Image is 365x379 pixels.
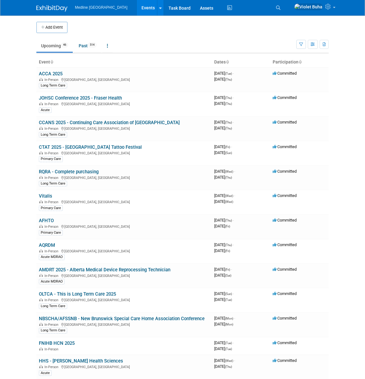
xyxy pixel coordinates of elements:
span: In-Person [44,151,60,155]
button: Add Event [36,22,67,33]
div: [GEOGRAPHIC_DATA], [GEOGRAPHIC_DATA] [39,322,209,327]
span: In-Person [44,176,60,180]
img: Violet Buha [294,3,323,10]
span: Committed [273,95,297,100]
span: (Thu) [225,219,232,222]
span: - [234,358,235,363]
span: [DATE] [214,144,232,149]
span: Committed [273,120,297,124]
a: OLTCA - This is Long Term Care 2025 [39,291,116,297]
span: (Thu) [225,102,232,105]
span: - [234,316,235,321]
span: [DATE] [214,358,235,363]
img: In-Person Event [39,249,43,252]
span: In-Person [44,225,60,229]
a: ACCA 2025 [39,71,62,77]
span: In-Person [44,365,60,369]
span: (Wed) [225,194,233,198]
span: - [233,291,234,296]
span: 46 [61,43,68,47]
span: [DATE] [214,150,232,155]
img: In-Person Event [39,102,43,105]
span: Committed [273,316,297,321]
div: [GEOGRAPHIC_DATA], [GEOGRAPHIC_DATA] [39,77,209,82]
span: [DATE] [214,340,234,345]
a: NBSCHA/AFSSNB - New Brunswick Special Care Home Association Conference [39,316,205,321]
span: (Tue) [225,341,232,345]
span: (Thu) [225,96,232,100]
span: [DATE] [214,297,232,302]
div: [GEOGRAPHIC_DATA], [GEOGRAPHIC_DATA] [39,364,209,369]
img: In-Person Event [39,176,43,179]
a: RQRA - Complete purchasing [39,169,99,175]
span: [DATE] [214,364,232,369]
span: Committed [273,169,297,174]
span: In-Person [44,323,60,327]
div: [GEOGRAPHIC_DATA], [GEOGRAPHIC_DATA] [39,175,209,180]
span: (Thu) [225,127,232,130]
th: Dates [212,57,270,68]
span: (Tue) [225,347,232,351]
div: Long Term Care [39,328,67,333]
span: - [233,242,234,247]
a: Sort by Event Name [50,59,53,64]
span: - [233,218,234,222]
img: In-Person Event [39,323,43,326]
span: - [233,95,234,100]
span: Committed [273,291,297,296]
a: CCANS 2025 - Continuing Care Association of [GEOGRAPHIC_DATA] [39,120,180,125]
span: Committed [273,267,297,272]
div: [GEOGRAPHIC_DATA], [GEOGRAPHIC_DATA] [39,101,209,106]
span: - [231,144,232,149]
div: Primary Care [39,205,63,211]
span: In-Person [44,200,60,204]
a: AQRDM [39,242,55,248]
div: [GEOGRAPHIC_DATA], [GEOGRAPHIC_DATA] [39,248,209,253]
div: Acute [39,107,52,113]
span: Committed [273,340,297,345]
span: [DATE] [214,346,232,351]
span: (Tue) [225,72,232,75]
span: In-Person [44,298,60,302]
span: In-Person [44,347,60,351]
span: (Sat) [225,274,231,277]
span: [DATE] [214,199,233,204]
div: Primary Care [39,230,63,236]
div: Acute MDRAO [39,254,65,260]
a: CTAT 2025 - [GEOGRAPHIC_DATA] Tattoo Festival [39,144,142,150]
img: ExhibitDay [36,5,67,12]
span: (Thu) [225,365,232,368]
img: In-Person Event [39,151,43,154]
span: (Fri) [225,145,230,149]
span: (Wed) [225,200,233,204]
div: Long Term Care [39,83,67,88]
span: In-Person [44,127,60,131]
span: - [233,340,234,345]
span: In-Person [44,102,60,106]
span: (Sun) [225,151,232,155]
span: (Wed) [225,170,233,173]
span: [DATE] [214,126,232,130]
a: Sort by Participation Type [298,59,302,64]
span: [DATE] [214,169,235,174]
span: [DATE] [214,101,232,106]
img: In-Person Event [39,365,43,368]
img: In-Person Event [39,298,43,301]
span: - [233,71,234,76]
span: (Fri) [225,225,230,228]
span: [DATE] [214,71,234,76]
span: (Thu) [225,78,232,81]
span: Committed [273,71,297,76]
span: - [231,267,232,272]
span: [DATE] [214,316,235,321]
div: Long Term Care [39,181,67,186]
span: [DATE] [214,322,233,326]
a: AMDRT 2025 - Alberta Medical Device Reprocessing Technician [39,267,170,273]
div: Primary Care [39,156,63,162]
span: - [234,193,235,198]
div: Long Term Care [39,303,67,309]
span: (Thu) [225,121,232,124]
span: - [233,120,234,124]
span: Committed [273,358,297,363]
span: [DATE] [214,291,234,296]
